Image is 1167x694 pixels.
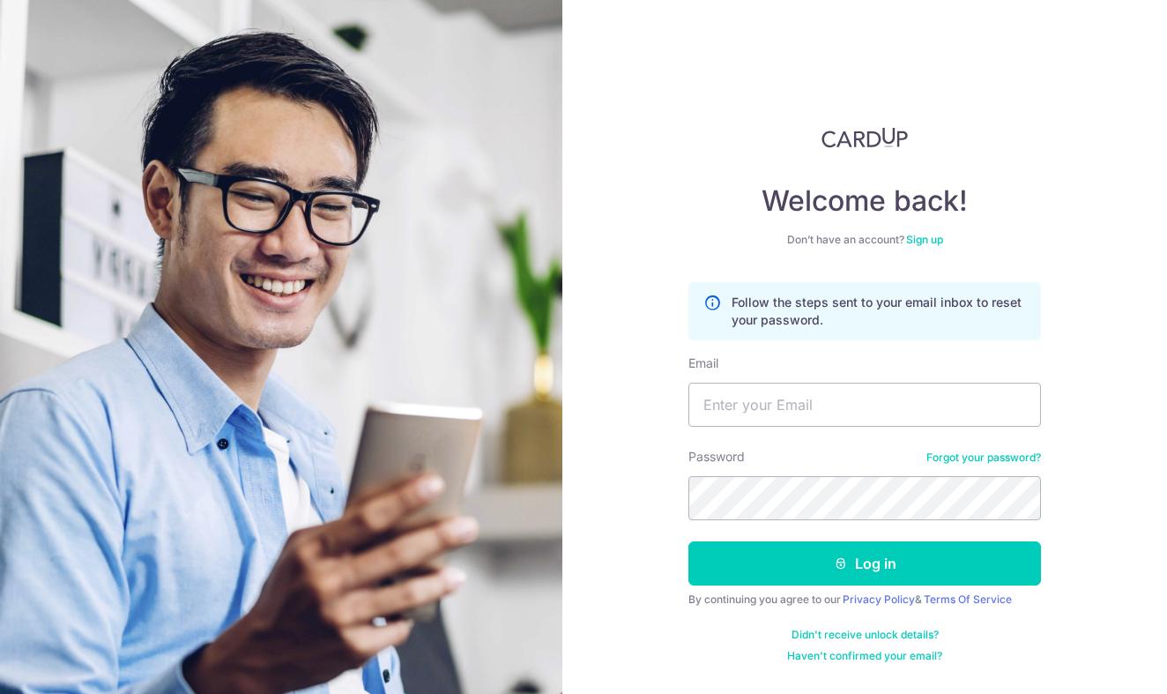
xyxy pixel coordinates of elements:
label: Email [688,354,718,372]
a: Didn't receive unlock details? [792,628,939,642]
a: Sign up [906,233,943,246]
div: By continuing you agree to our & [688,593,1041,607]
h4: Welcome back! [688,183,1041,219]
input: Enter your Email [688,383,1041,427]
div: Don’t have an account? [688,233,1041,247]
a: Haven't confirmed your email? [787,649,942,663]
a: Privacy Policy [843,593,915,606]
button: Log in [688,541,1041,586]
a: Terms Of Service [924,593,1012,606]
p: Follow the steps sent to your email inbox to reset your password. [732,294,1026,329]
a: Forgot your password? [926,451,1041,465]
img: CardUp Logo [821,127,908,148]
label: Password [688,448,745,466]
